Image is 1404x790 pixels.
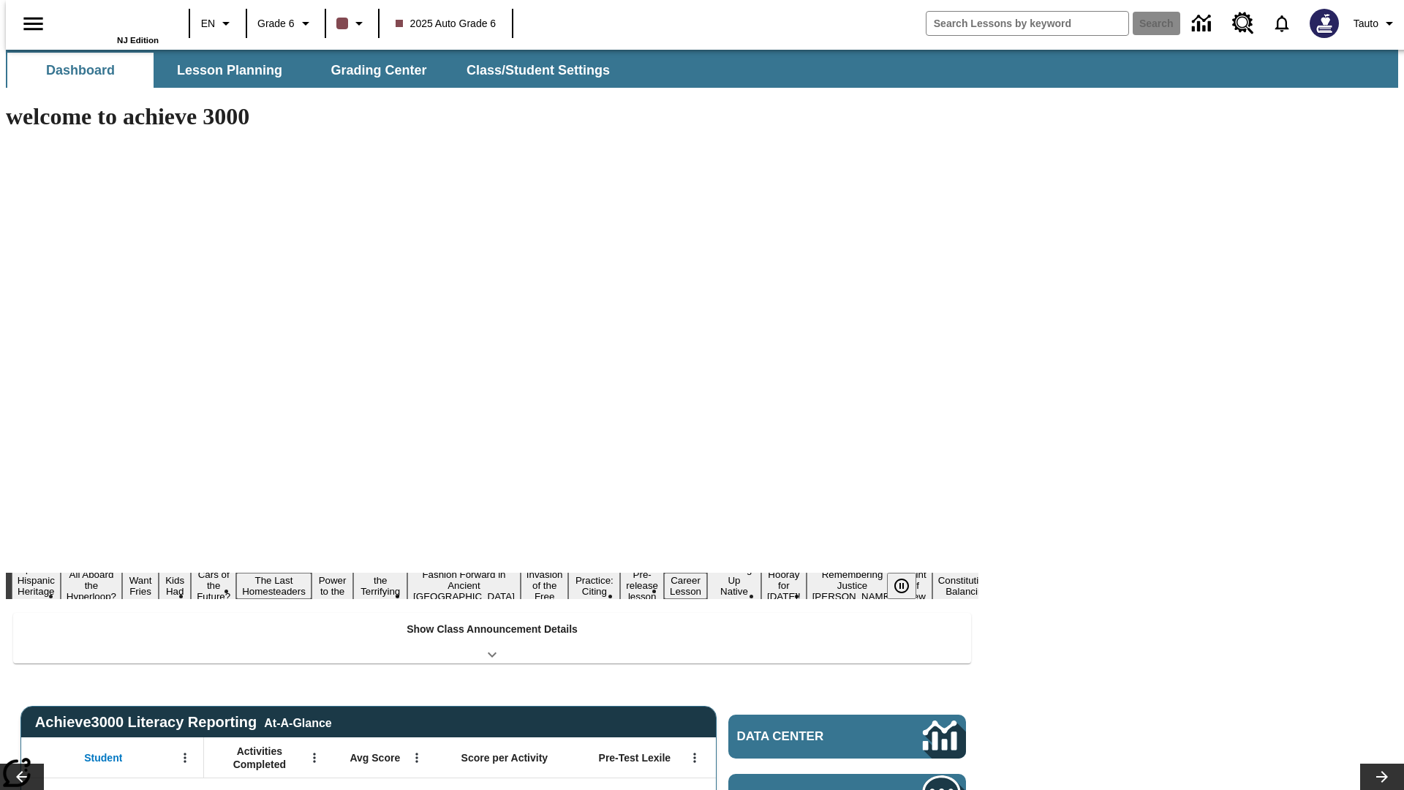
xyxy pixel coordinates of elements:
button: Slide 6 The Last Homesteaders [236,573,312,599]
button: Open Menu [406,747,428,769]
button: Slide 16 Remembering Justice O'Connor [807,567,899,604]
img: Avatar [1310,9,1339,38]
a: Home [64,7,159,36]
span: NJ Edition [117,36,159,45]
button: Slide 14 Cooking Up Native Traditions [707,562,761,610]
a: Data Center [1183,4,1223,44]
button: Slide 8 Attack of the Terrifying Tomatoes [353,562,407,610]
button: Slide 3 Do You Want Fries With That? [122,551,159,621]
a: Data Center [728,715,966,759]
span: EN [201,16,215,31]
button: Slide 13 Career Lesson [664,573,707,599]
button: Slide 9 Fashion Forward in Ancient Rome [407,567,521,604]
div: Home [64,5,159,45]
span: Avg Score [350,751,400,764]
button: Slide 4 Dirty Jobs Kids Had To Do [159,551,191,621]
a: Notifications [1263,4,1301,42]
button: Grade: Grade 6, Select a grade [252,10,320,37]
button: Grading Center [306,53,452,88]
span: Achieve3000 Literacy Reporting [35,714,332,731]
button: Class/Student Settings [455,53,622,88]
button: Open Menu [684,747,706,769]
button: Slide 11 Mixed Practice: Citing Evidence [568,562,620,610]
button: Slide 15 Hooray for Constitution Day! [761,567,807,604]
button: Slide 1 ¡Viva Hispanic Heritage Month! [12,562,61,610]
span: Activities Completed [211,745,308,771]
button: Language: EN, Select a language [195,10,241,37]
span: Tauto [1354,16,1378,31]
button: Profile/Settings [1348,10,1404,37]
button: Slide 7 Solar Power to the People [312,562,354,610]
button: Slide 10 The Invasion of the Free CD [521,556,569,615]
button: Pause [887,573,916,599]
button: Lesson Planning [156,53,303,88]
span: Student [84,751,122,764]
button: Slide 18 The Constitution's Balancing Act [932,562,1003,610]
input: search field [926,12,1128,35]
p: Show Class Announcement Details [407,622,578,637]
div: At-A-Glance [264,714,331,730]
div: Show Class Announcement Details [13,613,971,663]
span: Data Center [737,729,874,744]
button: Slide 12 Pre-release lesson [620,567,664,604]
button: Slide 2 All Aboard the Hyperloop? [61,567,122,604]
button: Open side menu [12,2,55,45]
button: Dashboard [7,53,154,88]
button: Select a new avatar [1301,4,1348,42]
button: Class color is dark brown. Change class color [331,10,374,37]
button: Open Menu [303,747,325,769]
button: Lesson carousel, Next [1360,764,1404,790]
div: SubNavbar [6,53,623,88]
div: Pause [887,573,931,599]
div: SubNavbar [6,50,1398,88]
span: Grade 6 [257,16,295,31]
span: 2025 Auto Grade 6 [396,16,497,31]
button: Slide 5 Cars of the Future? [191,567,236,604]
button: Open Menu [174,747,196,769]
span: Score per Activity [461,751,548,764]
h1: welcome to achieve 3000 [6,103,978,130]
a: Resource Center, Will open in new tab [1223,4,1263,43]
span: Pre-Test Lexile [599,751,671,764]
